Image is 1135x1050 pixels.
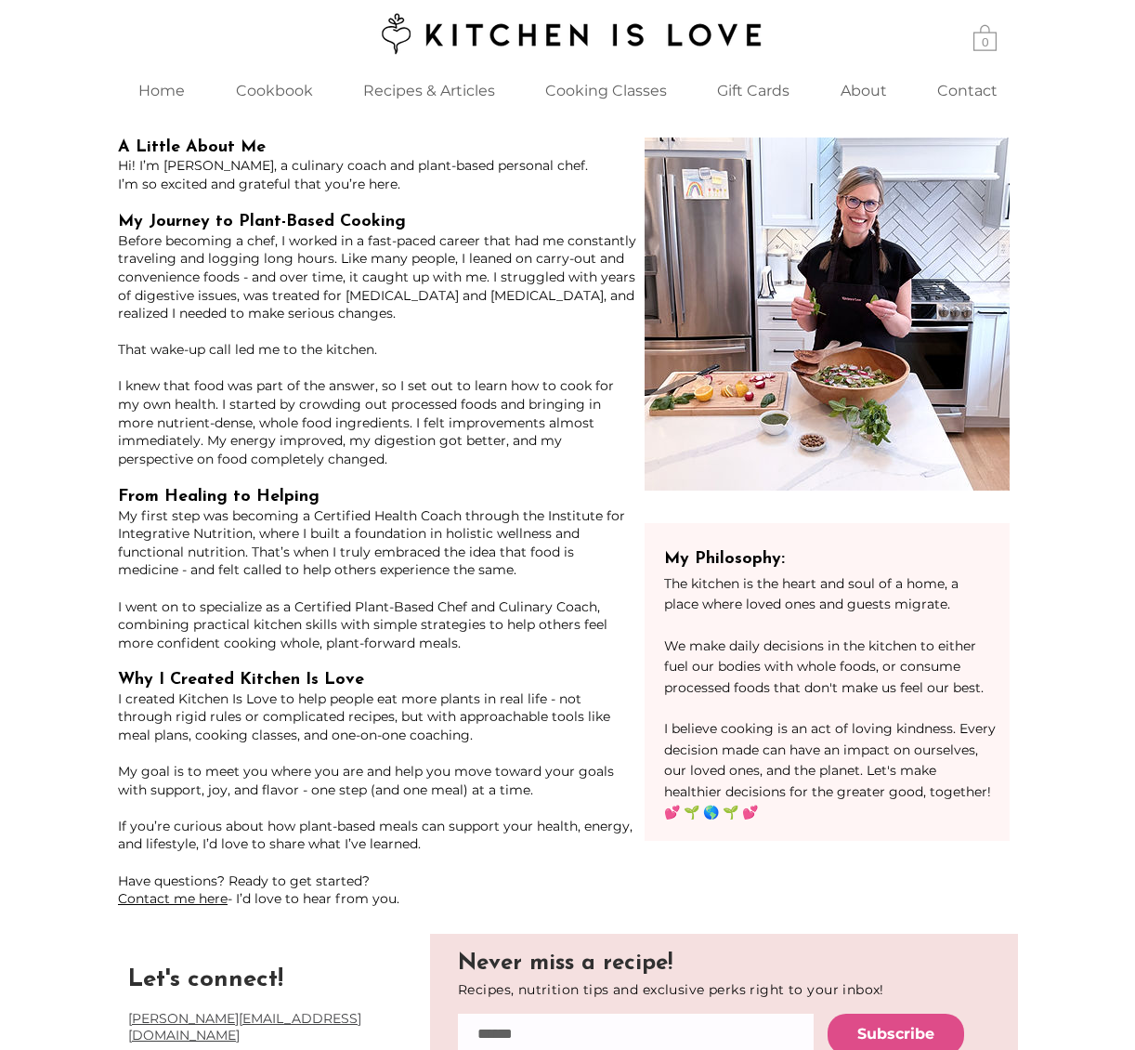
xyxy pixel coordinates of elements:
[118,873,399,908] span: Have questions? Ready to get started? - I’d love to hear from you.
[118,214,406,230] span: My Journey to Plant-Based Cooking
[664,637,984,696] span: We make daily decisions in the kitchen to either fuel our bodies with whole foods, or consume pro...
[118,489,320,505] span: From Healing to Helping
[118,377,614,466] span: I knew that food was part of the answer, so I set out to learn how to cook for my own health. I s...
[118,139,266,156] span: A Little About Me
[691,71,815,111] a: Gift Cards
[912,71,1023,111] a: Contact
[112,71,211,111] a: Home
[664,720,996,820] span: I believe cooking is an act of loving kindness. Every decision made can have an impact on ourselv...
[982,35,989,49] text: 0
[129,71,194,111] p: Home
[118,818,633,853] span: If you’re curious about how plant-based meals can support your health, energy, and lifestyle, I’d...
[211,71,337,111] a: Cookbook
[118,890,228,907] a: Contact me here
[118,763,614,798] span: My goal is to meet you where you are and help you move toward your goals with support, joy, and f...
[973,23,997,51] a: Cart with 0 items
[118,690,610,743] span: I created Kitchen Is Love to help people eat more plants in real life - not through rigid rules o...
[664,575,959,612] span: The kitchen is the heart and soul of a home, a place where loved ones and guests migrate.
[128,1010,361,1043] a: [PERSON_NAME][EMAIL_ADDRESS][DOMAIN_NAME]
[118,232,636,322] span: Before becoming a chef, I worked in a fast-paced career that had me constantly traveling and logg...
[831,71,896,111] p: About
[118,507,625,579] span: My first step was becoming a Certified Health Coach through the Institute for Integrative Nutriti...
[227,71,322,111] p: Cookbook
[645,138,1010,491] img: About Author-or Intro-Jeannine kitchen_e
[815,71,912,111] a: About
[118,157,588,192] span: Hi! I’m [PERSON_NAME], a culinary coach and plant-based personal chef. I’m so excited and gratefu...
[354,71,504,111] p: Recipes & Articles
[520,71,691,111] div: Cooking Classes
[118,341,377,358] span: That wake-up call led me to the kitchen.
[536,71,676,111] p: Cooking Classes
[458,981,884,998] span: Recipes, nutrition tips and exclusive perks right to your inbox!
[128,967,283,992] a: Let's connect!
[118,598,607,651] span: I went on to specialize as a Certified Plant-Based Chef and Culinary Coach, combining practical k...
[369,10,765,57] img: Kitchen is Love logo
[337,71,520,111] a: Recipes & Articles
[708,71,799,111] p: Gift Cards
[664,551,785,568] span: My Philosophy:
[112,71,1023,111] nav: Site
[857,1024,934,1044] span: Subscribe
[118,672,364,689] span: Why I Created Kitchen Is Love
[928,71,1007,111] p: Contact
[458,952,672,975] span: Never miss a recipe!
